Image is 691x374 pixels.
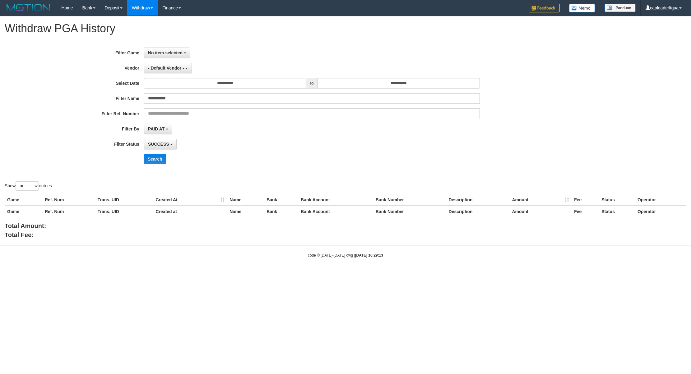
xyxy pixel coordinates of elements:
th: Operator [635,194,686,206]
th: Game [5,206,42,217]
img: Feedback.jpg [529,4,560,12]
span: - Default Vendor - [148,66,184,71]
th: Bank [264,206,298,217]
small: code © [DATE]-[DATE] dwg | [308,253,383,258]
th: Trans. UID [95,194,153,206]
img: Button%20Memo.svg [569,4,595,12]
th: Name [227,194,264,206]
th: Created At [153,194,227,206]
th: Ref. Num [42,194,95,206]
img: MOTION_logo.png [5,3,52,12]
th: Name [227,206,264,217]
th: Bank Number [373,194,446,206]
span: PAID AT [148,126,165,131]
b: Total Fee: [5,231,34,238]
th: Bank Account [298,194,373,206]
span: No item selected [148,50,183,55]
th: Amount [509,206,572,217]
th: Status [599,194,635,206]
b: Total Amount: [5,222,46,229]
th: Fee [572,206,599,217]
th: Trans. UID [95,206,153,217]
button: - Default Vendor - [144,63,192,73]
th: Bank Number [373,206,446,217]
h1: Withdraw PGA History [5,22,686,35]
th: Amount [509,194,572,206]
strong: [DATE] 16:29:13 [355,253,383,258]
th: Bank Account [298,206,373,217]
select: Showentries [16,181,39,191]
th: Fee [572,194,599,206]
button: SUCCESS [144,139,177,149]
th: Ref. Num [42,206,95,217]
span: SUCCESS [148,142,169,147]
span: to [306,78,318,89]
img: panduan.png [605,4,636,12]
button: PAID AT [144,124,172,134]
th: Bank [264,194,298,206]
th: Operator [635,206,686,217]
th: Status [599,206,635,217]
label: Show entries [5,181,52,191]
th: Description [446,194,510,206]
th: Created at [153,206,227,217]
th: Game [5,194,42,206]
button: Search [144,154,166,164]
button: No item selected [144,48,190,58]
th: Description [446,206,510,217]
